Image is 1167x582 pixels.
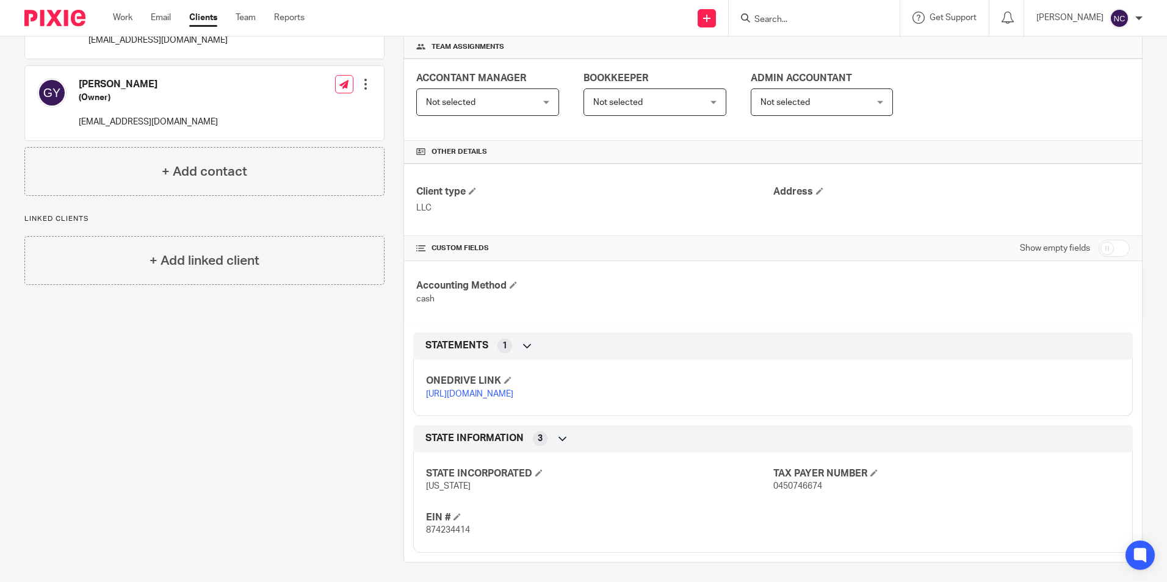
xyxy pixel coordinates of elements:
span: BOOKKEEPER [583,73,648,83]
span: Not selected [426,98,475,107]
span: 3 [538,433,543,445]
a: Work [113,12,132,24]
a: Reports [274,12,305,24]
span: 1 [502,340,507,352]
span: Team assignments [432,42,504,52]
a: [URL][DOMAIN_NAME] [426,390,513,398]
h4: Accounting Method [416,279,773,292]
h4: + Add linked client [150,251,259,270]
img: Pixie [24,10,85,26]
input: Search [753,15,863,26]
span: 0450746674 [773,482,822,490]
h4: EIN # [426,511,773,524]
h4: + Add contact [162,162,247,181]
span: ACCONTANT MANAGER [416,73,526,83]
h5: (Owner) [79,92,218,104]
h4: STATE INCORPORATED [426,467,773,480]
a: Clients [189,12,217,24]
h4: Address [773,185,1130,198]
h4: CUSTOM FIELDS [416,243,773,253]
label: Show empty fields [1020,242,1090,254]
span: [US_STATE] [426,482,471,490]
span: cash [416,295,435,303]
h4: Client type [416,185,773,198]
h4: TAX PAYER NUMBER [773,467,1120,480]
span: Not selected [593,98,643,107]
p: Linked clients [24,214,385,224]
img: svg%3E [37,78,67,107]
p: [EMAIL_ADDRESS][DOMAIN_NAME] [79,116,218,128]
a: Email [151,12,171,24]
span: Other details [432,147,487,157]
span: Get Support [930,13,977,22]
img: svg%3E [1110,9,1129,28]
a: Team [236,12,256,24]
p: [EMAIL_ADDRESS][DOMAIN_NAME] [89,34,228,46]
span: STATE INFORMATION [425,432,524,445]
span: STATEMENTS [425,339,488,352]
p: LLC [416,202,773,214]
h4: ONEDRIVE LINK [426,375,773,387]
h4: [PERSON_NAME] [79,78,218,91]
span: 874234414 [426,526,470,534]
p: [PERSON_NAME] [1036,12,1104,24]
span: ADMIN ACCOUNTANT [751,73,852,83]
span: Not selected [761,98,810,107]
